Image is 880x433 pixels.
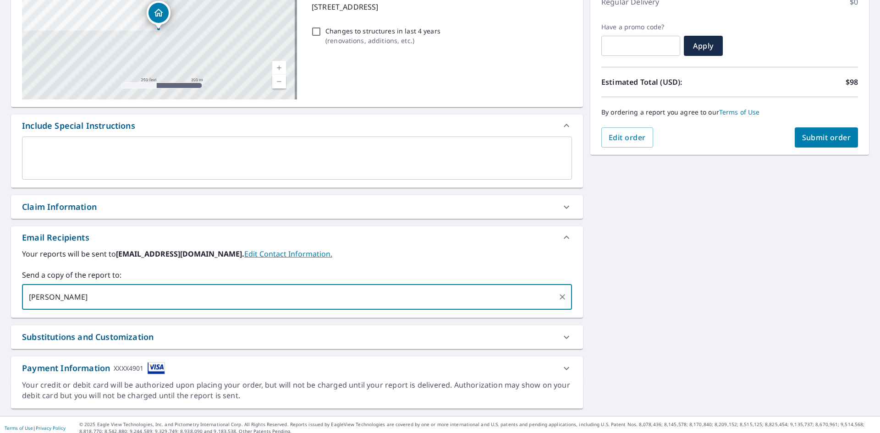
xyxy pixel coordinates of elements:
[22,380,572,401] div: Your credit or debit card will be authorized upon placing your order, but will not be charged unt...
[691,41,715,51] span: Apply
[11,226,583,248] div: Email Recipients
[719,108,760,116] a: Terms of Use
[22,362,165,374] div: Payment Information
[22,231,89,244] div: Email Recipients
[22,120,135,132] div: Include Special Instructions
[325,26,440,36] p: Changes to structures in last 4 years
[116,249,244,259] b: [EMAIL_ADDRESS][DOMAIN_NAME].
[22,331,154,343] div: Substitutions and Customization
[22,248,572,259] label: Your reports will be sent to
[601,127,653,148] button: Edit order
[22,269,572,280] label: Send a copy of the report to:
[601,108,858,116] p: By ordering a report you agree to our
[244,249,332,259] a: EditContactInfo
[272,61,286,75] a: Current Level 17, Zoom In
[556,290,569,303] button: Clear
[11,356,583,380] div: Payment InformationXXXX4901cardImage
[11,195,583,219] div: Claim Information
[5,425,66,431] p: |
[325,36,440,45] p: ( renovations, additions, etc. )
[601,23,680,31] label: Have a promo code?
[846,77,858,88] p: $98
[795,127,858,148] button: Submit order
[601,77,730,88] p: Estimated Total (USD):
[11,115,583,137] div: Include Special Instructions
[609,132,646,143] span: Edit order
[36,425,66,431] a: Privacy Policy
[5,425,33,431] a: Terms of Use
[272,75,286,88] a: Current Level 17, Zoom Out
[147,1,170,29] div: Dropped pin, building 1, Residential property, 2927 Oxford Pl Charleston, SC 29414
[802,132,851,143] span: Submit order
[312,1,568,12] p: [STREET_ADDRESS]
[22,201,97,213] div: Claim Information
[684,36,723,56] button: Apply
[114,362,143,374] div: XXXX4901
[11,325,583,349] div: Substitutions and Customization
[148,362,165,374] img: cardImage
